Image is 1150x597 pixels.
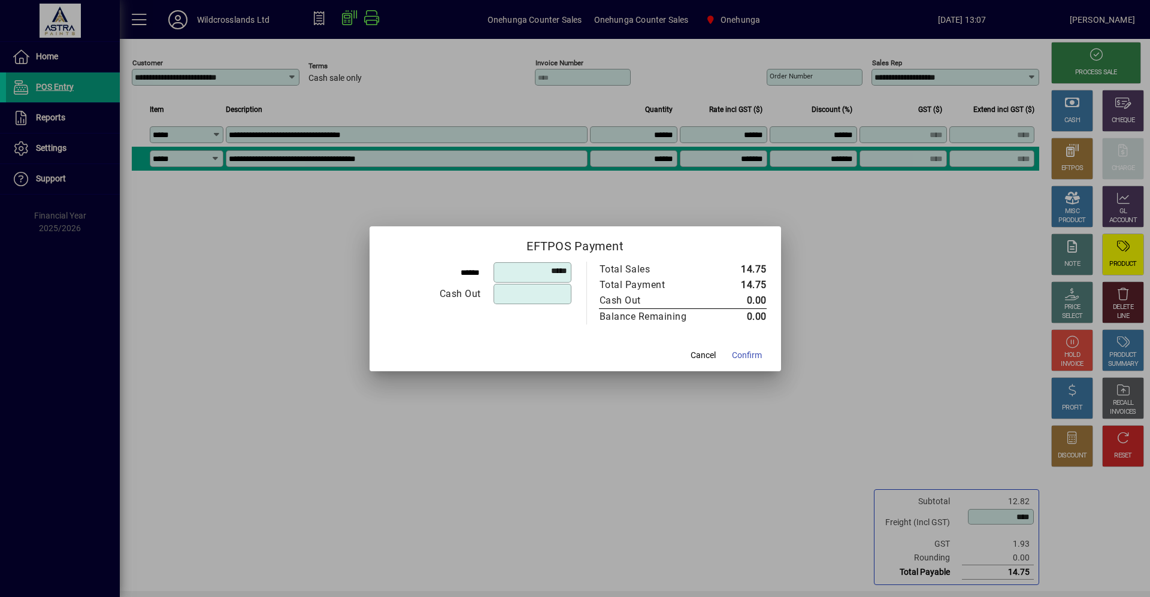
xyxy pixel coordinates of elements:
[712,308,767,325] td: 0.00
[691,349,716,362] span: Cancel
[600,310,700,324] div: Balance Remaining
[712,277,767,293] td: 14.75
[727,345,767,366] button: Confirm
[712,293,767,309] td: 0.00
[684,345,722,366] button: Cancel
[599,277,712,293] td: Total Payment
[385,287,481,301] div: Cash Out
[712,262,767,277] td: 14.75
[732,349,762,362] span: Confirm
[600,293,700,308] div: Cash Out
[370,226,781,261] h2: EFTPOS Payment
[599,262,712,277] td: Total Sales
